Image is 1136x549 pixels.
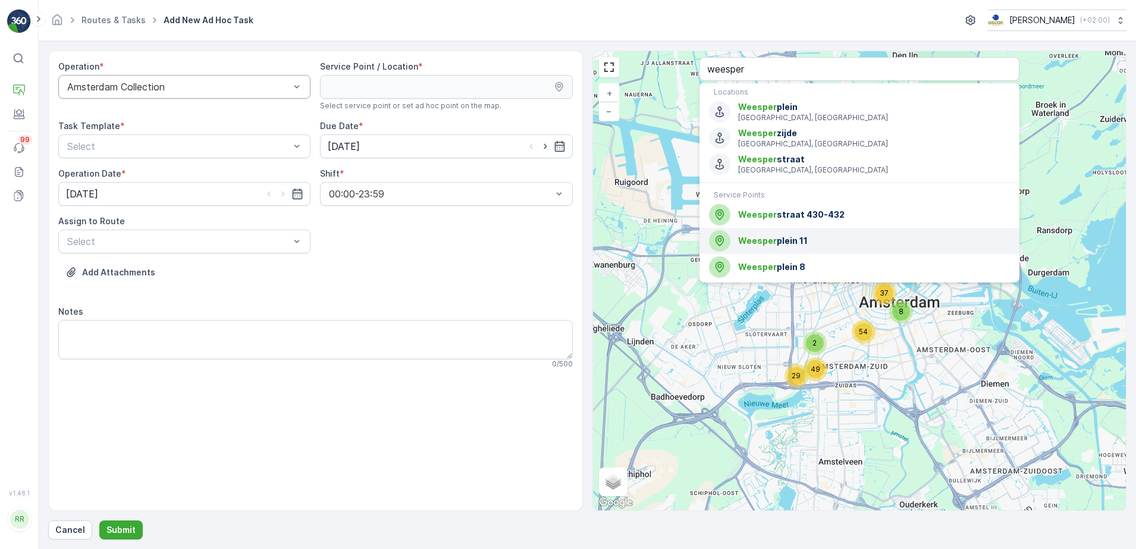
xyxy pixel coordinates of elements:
[20,135,30,145] p: 99
[7,136,31,160] a: 99
[58,168,121,178] label: Operation Date
[738,209,1010,221] span: straat 430-432
[1080,15,1110,25] p: ( +02:00 )
[58,306,83,316] label: Notes
[606,106,612,116] span: −
[873,281,896,305] div: 37
[699,83,1019,283] ul: Menu
[320,61,418,71] label: Service Point / Location
[852,320,875,344] div: 54
[7,499,31,539] button: RR
[67,234,290,249] p: Select
[106,524,136,536] p: Submit
[82,266,155,278] p: Add Attachments
[699,57,1019,81] input: Search address or service points
[10,510,29,529] div: RR
[714,87,1005,97] p: Locations
[596,495,635,510] a: Open this area in Google Maps (opens a new window)
[738,153,1010,165] span: straat
[320,101,501,111] span: Select service point or set ad hoc point on the map.
[48,520,92,539] button: Cancel
[738,102,777,112] span: Weesper
[99,520,143,539] button: Submit
[792,371,801,380] span: 29
[81,15,146,25] a: Routes & Tasks
[55,524,85,536] p: Cancel
[738,236,777,246] span: Weesper
[600,58,618,76] a: View Fullscreen
[812,338,817,347] span: 2
[738,127,1010,139] span: zijde
[7,490,31,497] span: v 1.48.1
[803,331,827,355] div: 2
[859,327,868,336] span: 54
[320,134,572,158] input: dd/mm/yyyy
[738,154,777,164] span: Weesper
[51,18,64,28] a: Homepage
[738,165,1010,175] p: [GEOGRAPHIC_DATA], [GEOGRAPHIC_DATA]
[320,121,359,131] label: Due Date
[738,235,1010,247] span: plein 11
[987,14,1005,27] img: basis-logo_rgb2x.png
[738,101,1010,113] span: plein
[987,10,1126,31] button: [PERSON_NAME](+02:00)
[738,261,1010,273] span: plein 8
[738,139,1010,149] p: [GEOGRAPHIC_DATA], [GEOGRAPHIC_DATA]
[600,84,618,102] a: Zoom In
[58,216,125,226] label: Assign to Route
[607,88,612,98] span: +
[811,365,820,374] span: 49
[58,121,120,131] label: Task Template
[889,300,913,324] div: 8
[738,262,777,272] span: Weesper
[738,128,777,138] span: Weesper
[58,182,310,206] input: dd/mm/yyyy
[738,113,1010,123] p: [GEOGRAPHIC_DATA], [GEOGRAPHIC_DATA]
[67,139,290,153] p: Select
[320,168,340,178] label: Shift
[552,359,573,369] p: 0 / 500
[7,10,31,33] img: logo
[784,364,808,388] div: 29
[804,357,827,381] div: 49
[600,102,618,120] a: Zoom Out
[596,495,635,510] img: Google
[600,469,626,495] a: Layers
[58,61,99,71] label: Operation
[880,288,889,297] span: 37
[1009,14,1075,26] p: [PERSON_NAME]
[714,190,1005,200] p: Service Points
[58,263,162,282] button: Upload File
[161,14,256,26] span: Add New Ad Hoc Task
[899,307,903,316] span: 8
[738,209,777,219] span: Weesper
